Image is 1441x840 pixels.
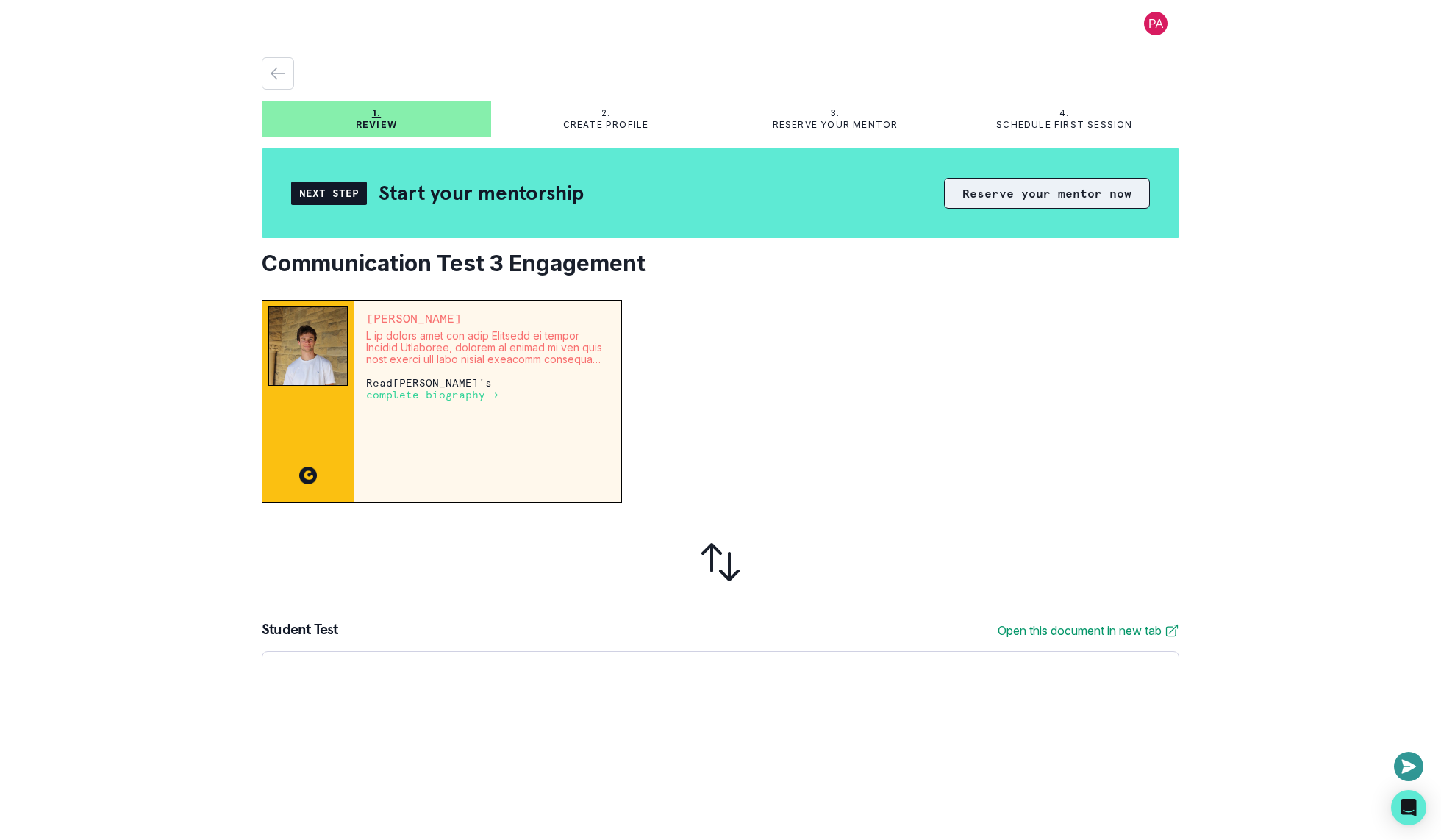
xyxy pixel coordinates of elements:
p: [PERSON_NAME] [366,312,609,324]
p: Reserve your mentor [773,119,898,131]
p: complete biography → [366,389,498,401]
img: Mentor Image [268,306,348,386]
a: Open this document in new tab [998,622,1179,639]
p: 3. [830,107,840,119]
p: 1. [372,107,381,119]
p: Student Test [262,622,337,639]
p: Read [PERSON_NAME] 's [366,377,609,401]
button: Open or close messaging widget [1394,752,1423,781]
h2: Start your mentorship [379,180,584,206]
button: profile picture [1132,12,1179,35]
h2: Communication Test 3 Engagement [262,250,1179,276]
button: Reserve your mentor now [944,178,1150,209]
p: 4. [1059,107,1069,119]
p: Review [356,119,397,131]
p: L ip dolors amet con adip Elitsedd ei tempor Incidid Utlaboree, dolorem al enimad mi ven quis nos... [366,330,609,365]
div: Open Intercom Messenger [1391,790,1426,825]
a: complete biography → [366,388,498,401]
p: Schedule first session [996,119,1132,131]
img: CC image [299,467,317,484]
div: Next Step [291,182,367,205]
p: 2. [601,107,610,119]
p: Create profile [563,119,649,131]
